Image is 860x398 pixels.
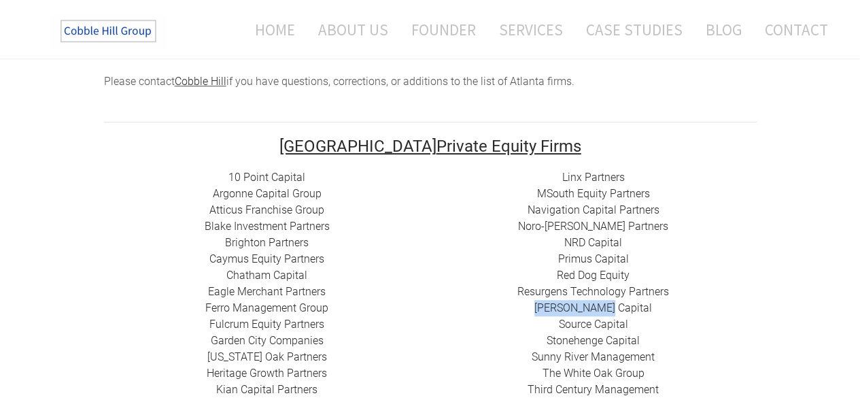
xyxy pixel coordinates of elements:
a: Case Studies [576,12,693,48]
a: Services [489,12,573,48]
a: Noro-[PERSON_NAME] Partners [518,220,668,233]
a: Atticus Franchise Group [209,203,324,216]
a: Chatham Capital [226,269,307,282]
a: Fulcrum Equity Partners​​ [209,318,324,331]
a: The White Oak Group [543,367,644,380]
span: Please contact if you have questions, corrections, or additions to the list of Atlanta firms. [104,75,574,88]
a: Blog [695,12,752,48]
a: Source Capital [559,318,628,331]
a: Caymus Equity Partners [209,252,324,265]
a: Third Century Management [528,383,659,396]
a: Red Dog Equity [557,269,630,282]
a: Primus Capital [558,252,629,265]
font: [GEOGRAPHIC_DATA] [279,137,436,156]
a: Eagle Merchant Partners [208,285,326,298]
a: NRD Capital [564,236,622,249]
a: [US_STATE] Oak Partners [207,350,327,363]
a: About Us [308,12,398,48]
a: ​Resurgens Technology Partners [517,285,669,298]
font: Private Equity Firms [279,137,581,156]
div: ​ [430,169,757,398]
a: Cobble Hill [175,75,226,88]
a: Linx Partners [562,171,625,184]
a: Navigation Capital Partners [528,203,659,216]
img: The Cobble Hill Group LLC [52,14,167,48]
a: ​Kian Capital Partners [216,383,317,396]
a: [PERSON_NAME] Capital [534,301,652,314]
a: Garden City Companies [211,334,324,347]
a: MSouth Equity Partners [537,187,650,200]
a: Contact [755,12,838,48]
a: Home [235,12,305,48]
a: Stonehenge Capital [547,334,640,347]
a: Blake Investment Partners [205,220,330,233]
a: Brighton Partners [225,236,309,249]
a: Heritage Growth Partners [207,367,327,380]
a: Sunny River Management [532,350,655,363]
a: Ferro Management Group [205,301,328,314]
a: Argonne Capital Group [213,187,322,200]
a: Founder [401,12,486,48]
a: 10 Point Capital [228,171,305,184]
